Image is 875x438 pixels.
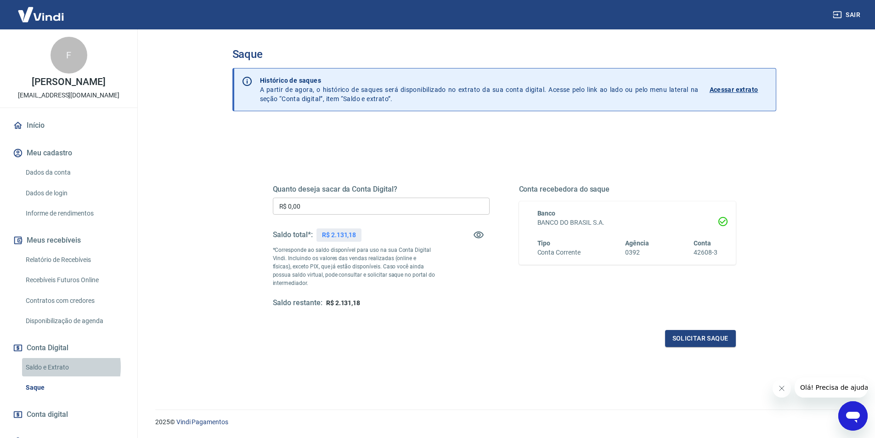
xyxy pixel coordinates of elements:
[537,210,556,217] span: Banco
[6,6,77,14] span: Olá! Precisa de ajuda?
[22,271,126,290] a: Recebíveis Futuros Online
[22,291,126,310] a: Contratos com credores
[694,248,717,257] h6: 42608-3
[273,246,435,287] p: *Corresponde ao saldo disponível para uso na sua Conta Digital Vindi. Incluindo os valores das ve...
[51,37,87,74] div: F
[838,401,868,431] iframe: Botão para abrir a janela de mensagens
[232,48,776,61] h3: Saque
[11,143,126,163] button: Meu cadastro
[273,230,313,239] h5: Saldo total*:
[260,76,699,103] p: A partir de agora, o histórico de saques será disponibilizado no extrato da sua conta digital. Ac...
[11,230,126,250] button: Meus recebíveis
[155,417,853,427] p: 2025 ©
[27,408,68,421] span: Conta digital
[831,6,864,23] button: Sair
[537,248,581,257] h6: Conta Corrente
[22,312,126,330] a: Disponibilização de agenda
[773,379,791,398] iframe: Fechar mensagem
[11,404,126,425] a: Conta digital
[22,163,126,182] a: Dados da conta
[32,77,105,87] p: [PERSON_NAME]
[22,184,126,203] a: Dados de login
[18,91,119,100] p: [EMAIL_ADDRESS][DOMAIN_NAME]
[710,76,768,103] a: Acessar extrato
[22,378,126,397] a: Saque
[710,85,758,94] p: Acessar extrato
[519,185,736,194] h5: Conta recebedora do saque
[11,338,126,358] button: Conta Digital
[260,76,699,85] p: Histórico de saques
[22,204,126,223] a: Informe de rendimentos
[625,239,649,247] span: Agência
[326,299,360,307] span: R$ 2.131,18
[694,239,711,247] span: Conta
[11,115,126,136] a: Início
[22,358,126,377] a: Saldo e Extrato
[665,330,736,347] button: Solicitar saque
[11,0,71,28] img: Vindi
[176,418,228,426] a: Vindi Pagamentos
[273,298,322,308] h5: Saldo restante:
[22,250,126,269] a: Relatório de Recebíveis
[537,218,717,228] h6: BANCO DO BRASIL S.A.
[273,185,490,194] h5: Quanto deseja sacar da Conta Digital?
[795,377,868,398] iframe: Mensagem da empresa
[537,239,551,247] span: Tipo
[322,230,356,240] p: R$ 2.131,18
[625,248,649,257] h6: 0392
